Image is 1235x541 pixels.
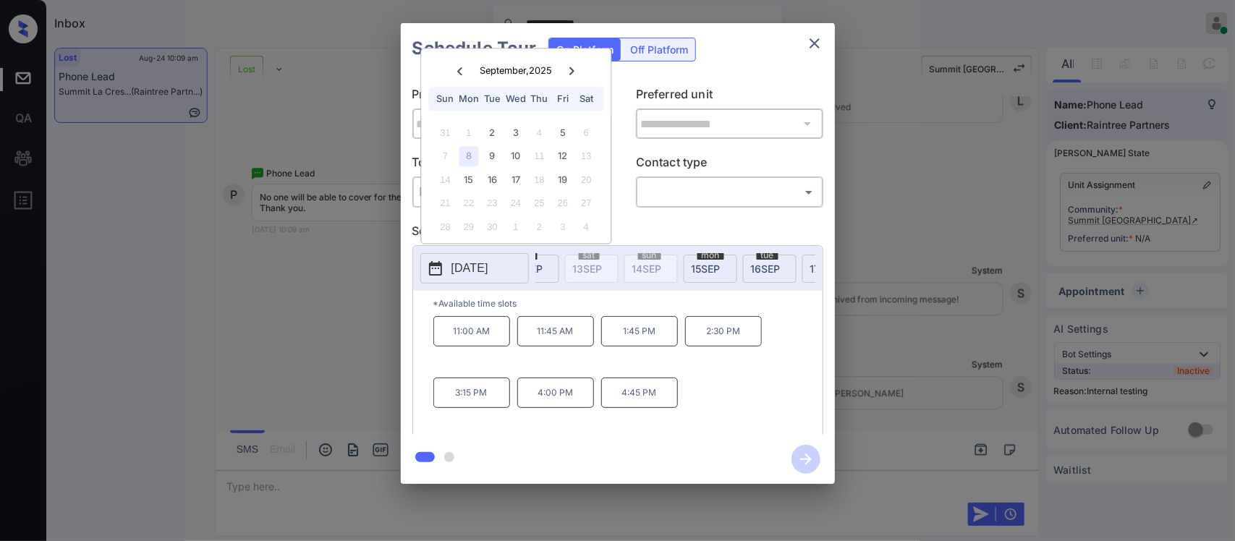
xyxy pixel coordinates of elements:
[459,123,478,142] div: Not available Monday, September 1st, 2025
[802,255,856,283] div: date-select
[577,123,596,142] div: Not available Saturday, September 6th, 2025
[530,194,549,213] div: Not available Thursday, September 25th, 2025
[810,263,839,275] span: 17 SEP
[459,217,478,237] div: Not available Monday, September 29th, 2025
[530,170,549,189] div: Not available Thursday, September 18th, 2025
[506,147,525,166] div: Choose Wednesday, September 10th, 2025
[436,170,455,189] div: Not available Sunday, September 14th, 2025
[436,194,455,213] div: Not available Sunday, September 21st, 2025
[800,29,829,58] button: close
[506,217,525,237] div: Not available Wednesday, October 1st, 2025
[517,316,594,346] p: 11:45 AM
[623,38,695,61] div: Off Platform
[553,89,572,108] div: Fri
[459,194,478,213] div: Not available Monday, September 22nd, 2025
[684,255,737,283] div: date-select
[751,263,781,275] span: 16 SEP
[433,316,510,346] p: 11:00 AM
[425,122,606,239] div: month 2025-09
[412,222,823,245] p: Select slot
[530,217,549,237] div: Not available Thursday, October 2nd, 2025
[553,170,572,189] div: Choose Friday, September 19th, 2025
[601,378,678,408] p: 4:45 PM
[483,170,502,189] div: Choose Tuesday, September 16th, 2025
[506,170,525,189] div: Choose Wednesday, September 17th, 2025
[577,147,596,166] div: Not available Saturday, September 13th, 2025
[577,194,596,213] div: Not available Saturday, September 27th, 2025
[480,66,552,77] div: September , 2025
[692,263,721,275] span: 15 SEP
[420,253,529,284] button: [DATE]
[577,217,596,237] div: Not available Saturday, October 4th, 2025
[636,153,823,176] p: Contact type
[436,217,455,237] div: Not available Sunday, September 28th, 2025
[553,147,572,166] div: Choose Friday, September 12th, 2025
[553,217,572,237] div: Not available Friday, October 3rd, 2025
[459,170,478,189] div: Choose Monday, September 15th, 2025
[506,194,525,213] div: Not available Wednesday, September 24th, 2025
[483,123,502,142] div: Choose Tuesday, September 2nd, 2025
[577,170,596,189] div: Not available Saturday, September 20th, 2025
[483,194,502,213] div: Not available Tuesday, September 23rd, 2025
[412,153,600,176] p: Tour type
[530,89,549,108] div: Thu
[685,316,762,346] p: 2:30 PM
[451,260,488,277] p: [DATE]
[577,89,596,108] div: Sat
[506,89,525,108] div: Wed
[401,23,548,74] h2: Schedule Tour
[459,89,478,108] div: Mon
[436,123,455,142] div: Not available Sunday, August 31st, 2025
[553,194,572,213] div: Not available Friday, September 26th, 2025
[757,251,778,260] span: tue
[483,217,502,237] div: Not available Tuesday, September 30th, 2025
[601,316,678,346] p: 1:45 PM
[483,89,502,108] div: Tue
[433,378,510,408] p: 3:15 PM
[517,378,594,408] p: 4:00 PM
[697,251,724,260] span: mon
[483,147,502,166] div: Choose Tuesday, September 9th, 2025
[530,147,549,166] div: Not available Thursday, September 11th, 2025
[436,147,455,166] div: Not available Sunday, September 7th, 2025
[436,89,455,108] div: Sun
[636,85,823,108] p: Preferred unit
[416,180,596,204] div: In Person
[412,85,600,108] p: Preferred community
[549,38,621,61] div: On Platform
[459,147,478,166] div: Choose Monday, September 8th, 2025
[506,123,525,142] div: Choose Wednesday, September 3rd, 2025
[530,123,549,142] div: Not available Thursday, September 4th, 2025
[433,291,823,316] p: *Available time slots
[743,255,797,283] div: date-select
[553,123,572,142] div: Choose Friday, September 5th, 2025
